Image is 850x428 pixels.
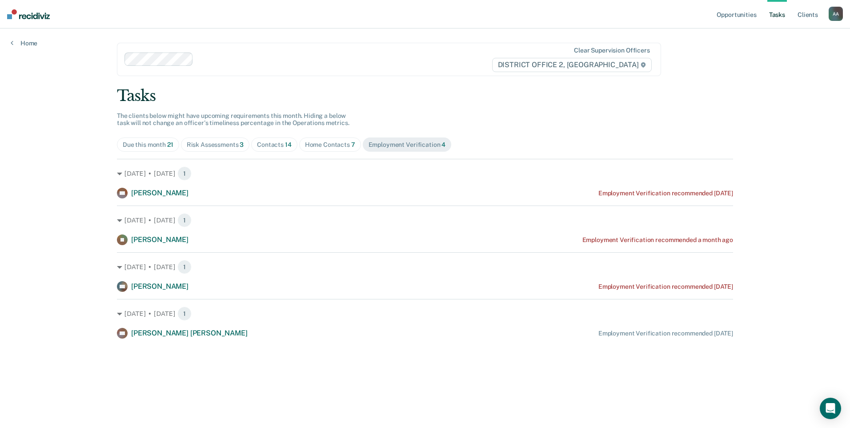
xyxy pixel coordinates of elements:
div: [DATE] • [DATE] 1 [117,260,733,274]
span: 21 [167,141,173,148]
img: Recidiviz [7,9,50,19]
div: Due this month [123,141,173,149]
div: A A [829,7,843,21]
span: 3 [240,141,244,148]
div: Tasks [117,87,733,105]
div: [DATE] • [DATE] 1 [117,307,733,321]
div: Risk Assessments [187,141,244,149]
span: The clients below might have upcoming requirements this month. Hiding a below task will not chang... [117,112,349,127]
div: Open Intercom Messenger [820,398,841,419]
div: Home Contacts [305,141,355,149]
span: [PERSON_NAME] [131,235,188,244]
span: [PERSON_NAME] [PERSON_NAME] [131,329,248,337]
div: Employment Verification recommended [DATE] [598,190,733,197]
a: Home [11,39,37,47]
div: Clear supervision officers [574,47,650,54]
div: Employment Verification recommended a month ago [582,236,733,244]
span: [PERSON_NAME] [131,282,188,291]
span: [PERSON_NAME] [131,189,188,197]
span: 1 [177,260,192,274]
span: 1 [177,213,192,227]
div: Employment Verification recommended [DATE] [598,330,733,337]
div: [DATE] • [DATE] 1 [117,166,733,181]
span: 1 [177,307,192,321]
div: Employment Verification [369,141,446,149]
span: DISTRICT OFFICE 2, [GEOGRAPHIC_DATA] [492,58,652,72]
span: 4 [441,141,445,148]
div: Contacts [257,141,292,149]
button: AA [829,7,843,21]
div: Employment Verification recommended [DATE] [598,283,733,291]
span: 7 [351,141,355,148]
div: [DATE] • [DATE] 1 [117,213,733,227]
span: 14 [285,141,292,148]
span: 1 [177,166,192,181]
